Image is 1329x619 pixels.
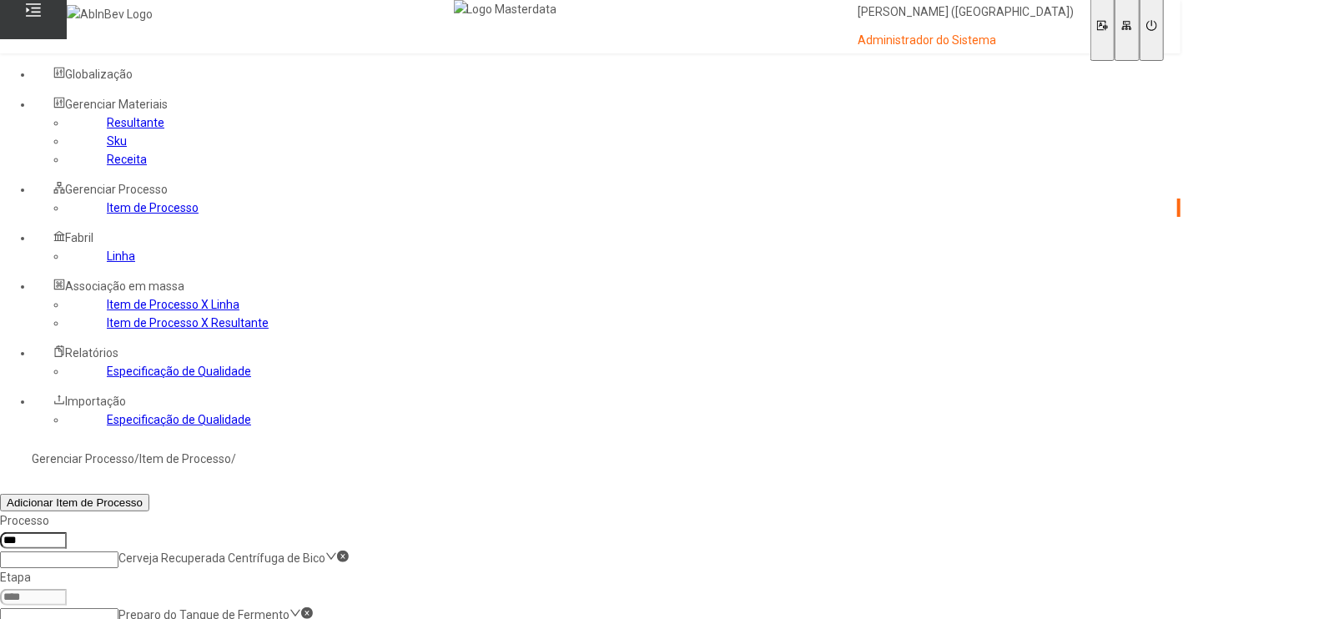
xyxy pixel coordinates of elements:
a: Especificação de Qualidade [107,365,251,378]
a: Resultante [107,116,164,129]
a: Receita [107,153,147,166]
nz-breadcrumb-separator: / [134,452,139,466]
span: Gerenciar Processo [65,183,168,196]
a: Especificação de Qualidade [107,413,251,426]
span: Gerenciar Materiais [65,98,168,111]
span: Associação em massa [65,279,184,293]
nz-breadcrumb-separator: / [231,452,236,466]
nz-select-item: Cerveja Recuperada Centrífuga de Bico [118,551,325,565]
p: Administrador do Sistema [858,33,1074,49]
span: Adicionar Item de Processo [7,496,143,509]
span: Relatórios [65,346,118,360]
a: Item de Processo X Linha [107,298,239,311]
a: Linha [107,249,135,263]
a: Item de Processo [107,201,199,214]
span: Globalização [65,68,133,81]
img: AbInBev Logo [67,5,153,23]
a: Item de Processo X Resultante [107,316,269,330]
p: [PERSON_NAME] ([GEOGRAPHIC_DATA]) [858,4,1074,21]
span: Fabril [65,231,93,244]
a: Gerenciar Processo [32,452,134,466]
a: Item de Processo [139,452,231,466]
span: Importação [65,395,126,408]
a: Sku [107,134,127,148]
